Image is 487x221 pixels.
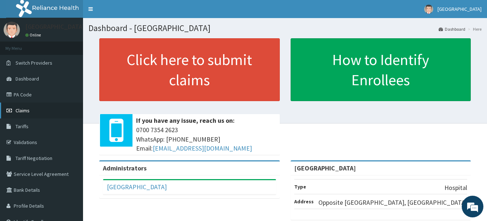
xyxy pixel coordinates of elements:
[4,146,138,171] textarea: Type your message and hit 'Enter'
[439,26,465,32] a: Dashboard
[4,22,20,38] img: User Image
[318,198,467,207] p: Opposite [GEOGRAPHIC_DATA], [GEOGRAPHIC_DATA]
[103,164,147,172] b: Administrators
[294,183,306,190] b: Type
[294,198,314,205] b: Address
[13,36,29,54] img: d_794563401_company_1708531726252_794563401
[424,5,433,14] img: User Image
[294,164,356,172] strong: [GEOGRAPHIC_DATA]
[118,4,136,21] div: Minimize live chat window
[16,75,39,82] span: Dashboard
[153,144,252,152] a: [EMAIL_ADDRESS][DOMAIN_NAME]
[99,38,280,101] a: Click here to submit claims
[16,107,30,114] span: Claims
[25,23,85,30] p: [GEOGRAPHIC_DATA]
[25,32,43,38] a: Online
[136,125,276,153] span: 0700 7354 2623 WhatsApp: [PHONE_NUMBER] Email:
[38,40,121,50] div: Chat with us now
[107,183,167,191] a: [GEOGRAPHIC_DATA]
[88,23,482,33] h1: Dashboard - [GEOGRAPHIC_DATA]
[438,6,482,12] span: [GEOGRAPHIC_DATA]
[42,65,100,138] span: We're online!
[291,38,471,101] a: How to Identify Enrollees
[444,183,467,192] p: Hospital
[16,123,29,130] span: Tariffs
[16,155,52,161] span: Tariff Negotiation
[466,26,482,32] li: Here
[136,116,235,125] b: If you have any issue, reach us on:
[16,60,52,66] span: Switch Providers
